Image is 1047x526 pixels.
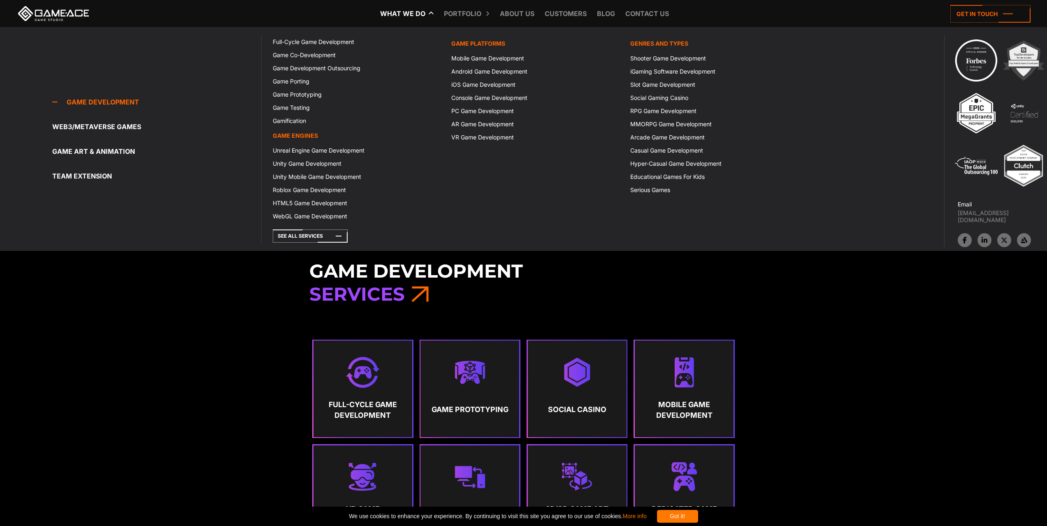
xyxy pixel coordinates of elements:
[643,504,726,526] strong: Dedicated Game Developers
[268,35,446,49] a: Full-Cycle Game Development
[625,78,804,91] a: Slot Game Development
[346,357,379,388] img: Full cycle game development
[268,144,446,157] a: Unreal Engine Game Development
[643,399,726,421] strong: Mobile Game Development
[958,201,972,208] strong: Email
[268,170,446,183] a: Unity Mobile Game Development
[446,118,625,131] a: AR Game Development
[313,341,412,437] a: Full-Cycle Game Development
[535,399,619,420] strong: Social Casino
[954,90,999,136] img: 3
[309,283,405,305] span: Services
[52,143,261,160] a: Game Art & Animation
[954,38,999,83] img: Technology council badge program ace 2025 game ace
[625,157,804,170] a: Hyper-Casual Game Development
[268,101,446,114] a: Game Testing
[446,52,625,65] a: Mobile Game Development
[657,510,698,523] div: Got it!
[958,209,1047,223] a: [EMAIL_ADDRESS][DOMAIN_NAME]
[950,5,1031,23] a: Get in touch
[625,65,804,78] a: iGaming Software Development
[268,183,446,197] a: Roblox Game Development
[455,357,485,388] img: Metaverse game development
[268,114,446,127] a: Gamification
[420,341,519,437] a: Game Prototyping
[446,104,625,118] a: PC Game Development
[625,118,804,131] a: MMORPG Game Development
[625,144,804,157] a: Casual Game Development
[268,62,446,75] a: Game Development Outsourcing
[1001,90,1047,136] img: 4
[268,127,446,144] a: Game Engines
[528,341,627,437] a: Social Casino
[562,357,592,388] img: Social casino game development
[446,91,625,104] a: Console Game Development
[446,78,625,91] a: iOS Game Development
[625,131,804,144] a: Arcade Game Development
[625,104,804,118] a: RPG Game Development
[347,461,378,492] img: Vr game development
[535,504,619,526] strong: 2D/3D Game Art Creation
[625,183,804,197] a: Serious Games
[1001,38,1046,83] img: 2
[446,65,625,78] a: Android Game Development
[954,143,999,188] img: 5
[622,513,646,519] a: More info
[446,131,625,144] a: VR Game Development
[321,399,405,421] strong: Full-Cycle Game Development
[268,197,446,210] a: HTML5 Game Development
[309,260,738,306] h3: Game Development
[635,341,734,437] a: Mobile Game Development
[349,510,646,523] span: We use cookies to enhance your experience. By continuing to visit this site you agree to our use ...
[446,35,625,52] a: Game platforms
[321,504,405,526] strong: VR Game Development
[562,461,592,492] img: 2d 3d game art creation
[669,461,700,492] img: Dedicated game developers
[268,49,446,62] a: Game Co-Development
[52,118,261,135] a: Web3/Metaverse Games
[625,52,804,65] a: Shooter Game Development
[1001,143,1046,188] img: Top ar vr development company gaming 2025 game ace
[268,210,446,223] a: WebGL Game Development
[268,157,446,170] a: Unity Game Development
[625,91,804,104] a: Social Gaming Casino
[625,35,804,52] a: Genres and Types
[268,75,446,88] a: Game Porting
[455,461,485,492] img: Game porting
[52,168,261,184] a: Team Extension
[669,357,700,388] img: Mobile game development
[625,170,804,183] a: Educational Games For Kids
[268,88,446,101] a: Game Prototyping
[52,94,261,110] a: Game development
[428,504,512,524] strong: Game Porting
[428,399,512,420] strong: Game Prototyping
[273,229,348,243] a: See All Services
